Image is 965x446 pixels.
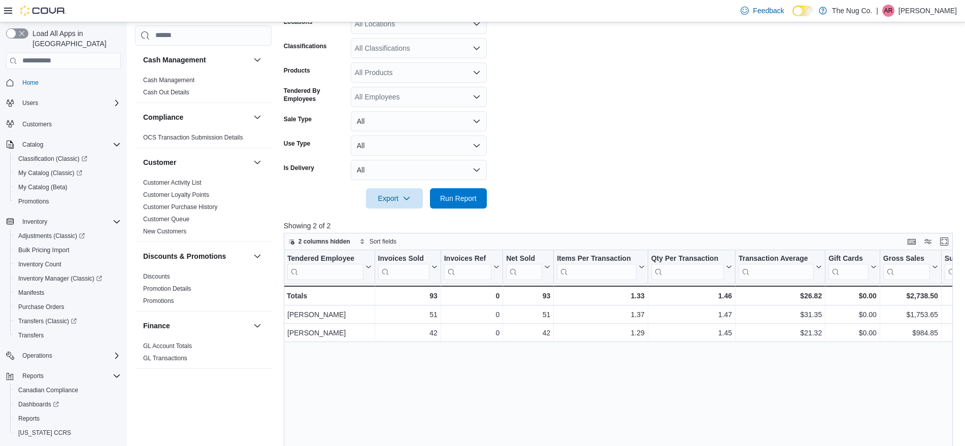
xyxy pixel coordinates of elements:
[22,141,43,149] span: Catalog
[14,329,48,341] a: Transfers
[10,328,125,342] button: Transfers
[135,131,272,148] div: Compliance
[18,155,87,163] span: Classification (Classic)
[651,254,731,280] button: Qty Per Transaction
[828,290,877,302] div: $0.00
[251,156,263,168] button: Customer
[10,257,125,271] button: Inventory Count
[251,377,263,389] button: Inventory
[739,254,814,280] div: Transaction Average
[287,308,372,321] div: [PERSON_NAME]
[506,254,542,280] div: Net Sold
[828,327,877,339] div: $0.00
[18,415,40,423] span: Reports
[251,54,263,66] button: Cash Management
[14,384,82,396] a: Canadian Compliance
[506,290,550,302] div: 93
[18,77,43,89] a: Home
[10,271,125,286] a: Inventory Manager (Classic)
[14,181,72,193] a: My Catalog (Beta)
[143,251,226,261] h3: Discounts & Promotions
[143,378,175,388] h3: Inventory
[14,195,53,208] a: Promotions
[143,89,189,96] a: Cash Out Details
[143,55,206,65] h3: Cash Management
[2,138,125,152] button: Catalog
[828,308,877,321] div: $0.00
[287,254,363,280] div: Tendered Employee
[922,235,934,248] button: Display options
[440,193,477,203] span: Run Report
[143,55,249,65] button: Cash Management
[14,244,121,256] span: Bulk Pricing Import
[22,99,38,107] span: Users
[506,308,550,321] div: 51
[557,327,645,339] div: 1.29
[143,77,194,84] a: Cash Management
[18,275,102,283] span: Inventory Manager (Classic)
[351,111,487,131] button: All
[506,254,550,280] button: Net Sold
[18,350,121,362] span: Operations
[14,258,121,270] span: Inventory Count
[10,397,125,411] a: Dashboards
[143,179,202,186] a: Customer Activity List
[506,254,542,264] div: Net Sold
[143,355,187,362] a: GL Transactions
[651,254,723,280] div: Qty Per Transaction
[135,340,272,368] div: Finance
[18,183,68,191] span: My Catalog (Beta)
[10,152,125,166] a: Classification (Classic)
[10,166,125,180] a: My Catalog (Classic)
[14,413,121,425] span: Reports
[14,301,121,313] span: Purchase Orders
[143,76,194,84] span: Cash Management
[143,112,249,122] button: Compliance
[2,75,125,90] button: Home
[10,411,125,426] button: Reports
[143,228,186,235] a: New Customers
[882,5,894,17] div: Alex Roerick
[444,327,500,339] div: 0
[10,300,125,314] button: Purchase Orders
[2,349,125,363] button: Operations
[14,230,89,242] a: Adjustments (Classic)
[22,372,44,380] span: Reports
[473,68,481,77] button: Open list of options
[10,286,125,300] button: Manifests
[143,297,174,305] span: Promotions
[135,74,272,102] div: Cash Management
[18,386,78,394] span: Canadian Compliance
[135,270,272,311] div: Discounts & Promotions
[143,203,218,211] a: Customer Purchase History
[14,167,121,179] span: My Catalog (Classic)
[2,369,125,383] button: Reports
[739,327,822,339] div: $21.32
[737,1,788,21] a: Feedback
[753,6,784,16] span: Feedback
[10,243,125,257] button: Bulk Pricing Import
[143,342,192,350] span: GL Account Totals
[14,195,121,208] span: Promotions
[884,5,893,17] span: AR
[14,413,44,425] a: Reports
[473,93,481,101] button: Open list of options
[143,354,187,362] span: GL Transactions
[14,329,121,341] span: Transfers
[135,177,272,242] div: Customer
[378,327,437,339] div: 42
[378,254,437,280] button: Invoices Sold
[906,235,918,248] button: Keyboard shortcuts
[287,290,372,302] div: Totals
[828,254,869,280] div: Gift Card Sales
[18,260,61,268] span: Inventory Count
[430,188,487,209] button: Run Report
[370,237,396,246] span: Sort fields
[251,111,263,123] button: Compliance
[18,197,49,205] span: Promotions
[14,272,121,285] span: Inventory Manager (Classic)
[18,118,56,130] a: Customers
[284,66,310,75] label: Products
[143,179,202,187] span: Customer Activity List
[143,203,218,211] span: Customer Purchase History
